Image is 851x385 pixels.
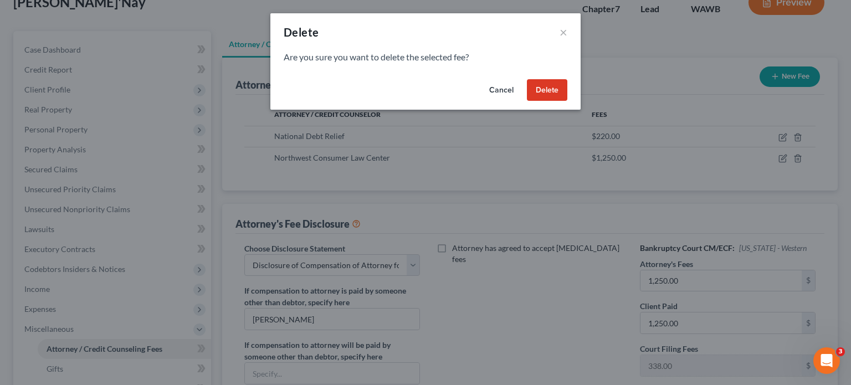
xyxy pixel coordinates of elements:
[527,79,567,101] button: Delete
[284,24,319,40] div: Delete
[480,79,522,101] button: Cancel
[836,347,845,356] span: 3
[813,347,840,374] iframe: Intercom live chat
[560,25,567,39] button: ×
[284,51,567,64] p: Are you sure you want to delete the selected fee?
